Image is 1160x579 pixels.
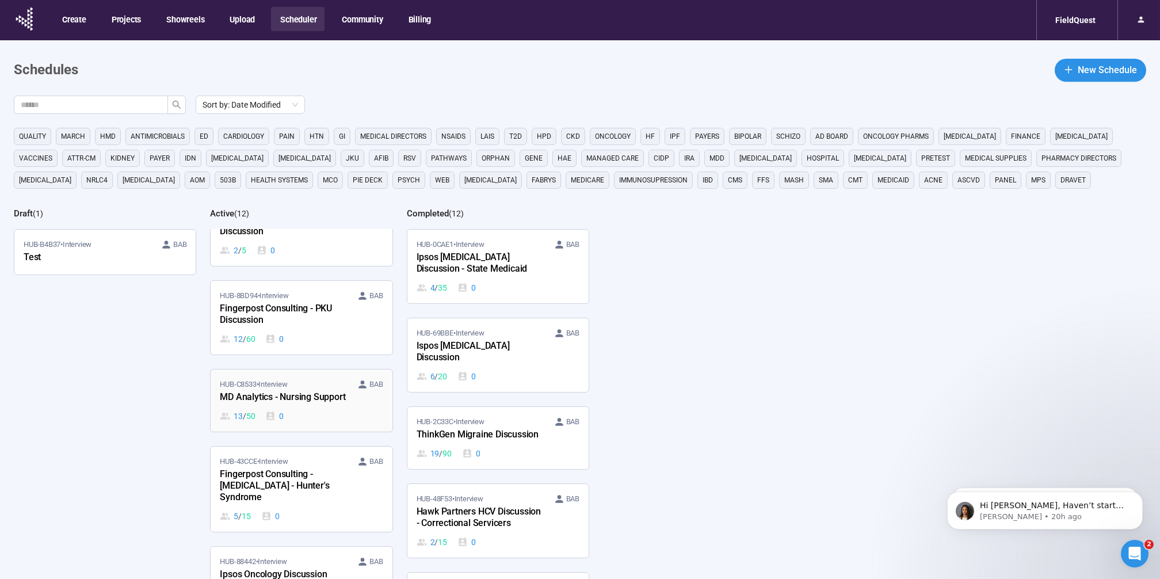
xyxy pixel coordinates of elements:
span: HUB-69BBE • Interview [417,327,484,339]
a: HUB-2C33C•Interview BABThinkGen Migraine Discussion19 / 900 [407,407,589,469]
span: AOM [190,174,205,186]
span: psych [398,174,420,186]
iframe: Intercom notifications message [930,467,1160,548]
span: PIE Deck [353,174,383,186]
span: hae [558,153,571,164]
span: HOSpital [807,153,839,164]
span: HUB-B4B37 • Interview [24,239,91,250]
h1: Schedules [14,59,78,81]
div: 6 [417,370,447,383]
span: HPD [537,131,551,142]
a: HUB-8BD94•Interview BABFingerpost Consulting - PKU Discussion12 / 600 [211,281,392,355]
span: MDD [709,153,724,164]
button: Upload [220,7,263,31]
span: HUB-48F53 • Interview [417,493,483,505]
span: MCO [323,174,338,186]
button: Billing [399,7,440,31]
span: Payer [150,153,170,164]
span: panel [995,174,1016,186]
span: CIDP [654,153,669,164]
a: HUB-0CAE1•Interview BABIpsos [MEDICAL_DATA] Discussion - State Medicaid4 / 350 [407,230,589,303]
span: March [61,131,85,142]
span: pretest [921,153,950,164]
span: [MEDICAL_DATA] [464,174,517,186]
span: SMA [819,174,833,186]
span: 15 [438,536,447,548]
span: HUB-43CCE • Interview [220,456,288,467]
span: 90 [442,447,452,460]
span: CMS [728,174,742,186]
span: NRLC4 [86,174,108,186]
span: Bipolar [734,131,761,142]
a: HUB-48F53•Interview BABHawk Partners HCV Discussion - Correctional Servicers2 / 150 [407,484,589,558]
span: FFS [757,174,769,186]
span: acne [924,174,942,186]
a: HUB-B4B37•Interview BABTest [14,230,196,275]
span: LAIs [480,131,494,142]
span: medical supplies [965,153,1027,164]
span: managed care [586,153,639,164]
span: / [238,244,242,257]
span: PAIN [279,131,295,142]
span: CMT [848,174,863,186]
div: 0 [257,244,275,257]
span: T2D [509,131,522,142]
a: HUB-43CCE•Interview BABFingerpost Consulting - [MEDICAL_DATA] - Hunter's Syndrome5 / 150 [211,447,392,532]
span: JKU [346,153,359,164]
span: [MEDICAL_DATA] [1055,131,1108,142]
div: 13 [220,410,255,422]
span: WEB [435,174,449,186]
div: ThinkGen Migraine Discussion [417,428,543,443]
span: / [434,536,438,548]
span: / [243,333,246,345]
span: Oncology Pharms [863,131,929,142]
span: HUB-2C33C • Interview [417,416,484,428]
span: HMD [100,131,116,142]
span: 503B [220,174,236,186]
div: FieldQuest [1048,9,1102,31]
div: 2 [417,536,447,548]
span: orphan [482,153,510,164]
span: IBD [703,174,713,186]
span: finance [1011,131,1040,142]
div: MD Analytics - Nursing Support [220,390,346,405]
span: Schizo [776,131,800,142]
span: / [434,281,438,294]
button: search [167,96,186,114]
h2: Draft [14,208,33,219]
span: BAB [566,239,579,250]
span: ( 1 ) [33,209,43,218]
span: search [172,100,181,109]
div: 5 [220,510,250,523]
span: / [439,447,442,460]
span: Pathways [431,153,467,164]
span: HUB-0CAE1 • Interview [417,239,484,250]
div: Fingerpost Consulting - [MEDICAL_DATA] - Hunter's Syndrome [220,467,346,505]
span: medicare [571,174,604,186]
span: [MEDICAL_DATA] [19,174,71,186]
span: fabrys [532,174,556,186]
div: 0 [265,333,284,345]
span: 15 [242,510,251,523]
span: ED [200,131,208,142]
span: Oncology [595,131,631,142]
span: pharmacy directors [1041,153,1116,164]
span: [MEDICAL_DATA] [944,131,996,142]
a: HUB-F168F•Interview BABFingerpost Consulting - NF1 Discussion2 / 50 [211,192,392,266]
span: IPF [670,131,680,142]
h2: Completed [407,208,449,219]
span: BAB [369,290,383,302]
span: immunosupression [619,174,688,186]
div: Test [24,250,150,265]
span: HTN [310,131,324,142]
span: MASH [784,174,804,186]
span: vaccines [19,153,52,164]
span: BAB [369,456,383,467]
div: Fingerpost Consulting - PKU Discussion [220,302,346,328]
span: / [243,410,246,422]
span: Payers [695,131,719,142]
span: HUB-88442 • Interview [220,556,287,567]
